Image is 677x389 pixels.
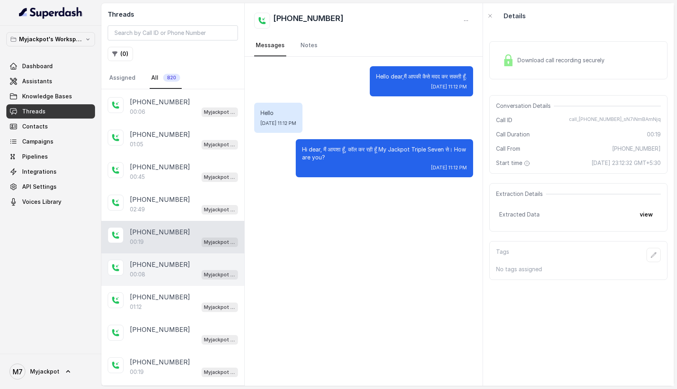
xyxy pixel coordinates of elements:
span: call_[PHONE_NUMBER]_sN7iNmBAmNjq [569,116,661,124]
span: Pipelines [22,153,48,161]
span: Campaigns [22,138,53,146]
p: Myjackpot agent [204,238,236,246]
a: Knowledge Bases [6,89,95,103]
p: [PHONE_NUMBER] [130,227,190,237]
p: Hi dear, मैं आयशा हूँ, कॉल कर रही हूँ My Jackpot Triple Seven से। How are you? [302,146,467,161]
a: Contacts [6,119,95,134]
p: [PHONE_NUMBER] [130,260,190,269]
span: Threads [22,107,46,115]
p: [PHONE_NUMBER] [130,162,190,172]
p: 00:19 [130,238,144,246]
p: Details [504,11,526,21]
p: [PHONE_NUMBER] [130,325,190,334]
p: [PHONE_NUMBER] [130,292,190,302]
a: Threads [6,104,95,119]
a: Voices Library [6,195,95,209]
input: Search by Call ID or Phone Number [108,25,238,40]
p: Myjackpot's Workspace [19,34,82,44]
a: Messages [254,35,286,56]
span: API Settings [22,183,57,191]
span: Voices Library [22,198,61,206]
span: [DATE] 11:12 PM [431,84,467,90]
a: Dashboard [6,59,95,73]
a: Pipelines [6,149,95,164]
span: [PHONE_NUMBER] [612,145,661,153]
span: [DATE] 11:12 PM [261,120,296,126]
a: Assigned [108,67,137,89]
nav: Tabs [108,67,238,89]
span: Conversation Details [496,102,554,110]
span: Integrations [22,168,57,176]
span: Download call recording securely [517,56,608,64]
nav: Tabs [254,35,474,56]
p: 02:49 [130,205,145,213]
p: Myjackpot agent [204,206,236,214]
p: Myjackpot agent [204,141,236,149]
a: API Settings [6,180,95,194]
a: Notes [299,35,319,56]
a: All820 [150,67,182,89]
span: Extraction Details [496,190,546,198]
a: Integrations [6,165,95,179]
p: 00:19 [130,368,144,376]
span: Knowledge Bases [22,92,72,100]
span: 820 [163,74,180,82]
p: Myjackpot agent [204,271,236,279]
button: view [635,207,658,222]
p: Hello dear,मैं आपकी कैसे मदद कर सकती हूँ. [376,73,467,80]
span: Call Duration [496,130,530,138]
p: [PHONE_NUMBER] [130,130,190,139]
a: Assistants [6,74,95,88]
p: 01:05 [130,140,143,148]
p: Tags [496,248,509,262]
p: Myjackpot agent [204,368,236,376]
span: [DATE] 23:12:32 GMT+5:30 [591,159,661,167]
span: [DATE] 11:12 PM [431,165,467,171]
span: Start time [496,159,532,167]
img: light.svg [19,6,83,19]
p: Myjackpot agent [204,173,236,181]
p: 00:08 [130,270,145,278]
p: Myjackpot agent [204,336,236,344]
p: 01:12 [130,303,142,311]
button: Myjackpot's Workspace [6,32,95,46]
p: 00:45 [130,173,145,181]
text: M7 [13,368,23,376]
h2: Threads [108,10,238,19]
p: 00:06 [130,108,145,116]
p: [PHONE_NUMBER] [130,97,190,107]
span: Call ID [496,116,512,124]
span: Assistants [22,77,52,85]
span: Myjackpot [30,368,59,376]
p: No tags assigned [496,265,661,273]
p: [PHONE_NUMBER] [130,195,190,204]
span: Call From [496,145,520,153]
span: Dashboard [22,62,53,70]
p: Myjackpot agent [204,303,236,311]
p: Hello [261,109,296,117]
span: 00:19 [647,130,661,138]
button: (0) [108,47,133,61]
p: [PHONE_NUMBER] [130,357,190,367]
a: Myjackpot [6,360,95,383]
h2: [PHONE_NUMBER] [273,13,344,29]
span: Extracted Data [499,211,540,218]
a: Campaigns [6,134,95,149]
span: Contacts [22,123,48,130]
img: Lock Icon [502,54,514,66]
p: Myjackpot agent [204,108,236,116]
